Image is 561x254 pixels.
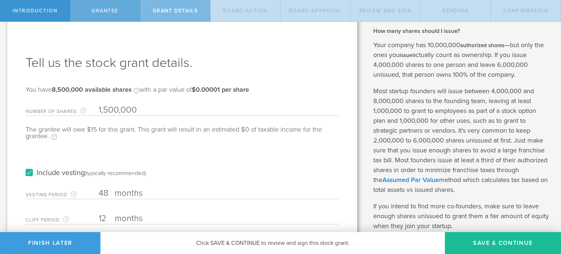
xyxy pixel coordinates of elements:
h2: How many shares should I issue? [373,27,550,35]
label: Include vesting [26,169,146,177]
label: months [115,188,188,200]
span: Confirmation [503,8,549,14]
input: Required [99,105,339,115]
span: Pending [442,8,469,14]
span: Review and Sign [359,8,412,14]
div: Click SAVE & CONTINUE to review and sign this stock grant. [100,232,445,254]
span: Board Action [223,8,268,14]
label: Cliff Period [26,216,99,224]
p: If you intend to find more co-founders, make sure to leave enough shares unissued to grant them a... [373,201,550,231]
label: Number of Shares [26,107,99,115]
div: Widget de chat [524,197,561,232]
div: (typically recommended) [85,170,146,177]
span: Introduction [12,8,58,14]
button: Save & Continue [445,232,561,254]
b: issue [400,52,412,58]
span: Grantee [92,8,118,14]
p: Your company has 10,000,000 —but only the ones you actually count as ownership. If you issue 4,00... [373,40,550,80]
div: The grantee will owe $15 for this grant. This grant will result in an estimated $0 of taxable inc... [26,126,339,147]
b: $0.00001 per share [192,86,249,94]
b: authorized shares [460,42,504,49]
span: Grant Details [153,8,198,14]
iframe: Chat Widget [524,197,561,232]
span: Board Approval [289,8,342,14]
input: Number of months [99,213,339,224]
p: Most startup founders will issue between 4,000,000 and 8,000,000 shares to the founding team, lea... [373,86,550,195]
span: with a par value of [140,86,249,94]
h1: Tell us the stock grant details. [26,54,339,72]
a: Assumed Par Value [382,176,439,184]
label: Vesting Period [26,190,99,199]
input: Number of months [99,188,339,199]
label: months [115,213,188,225]
b: 8,500,000 available shares [52,86,131,94]
div: You have [26,86,249,101]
